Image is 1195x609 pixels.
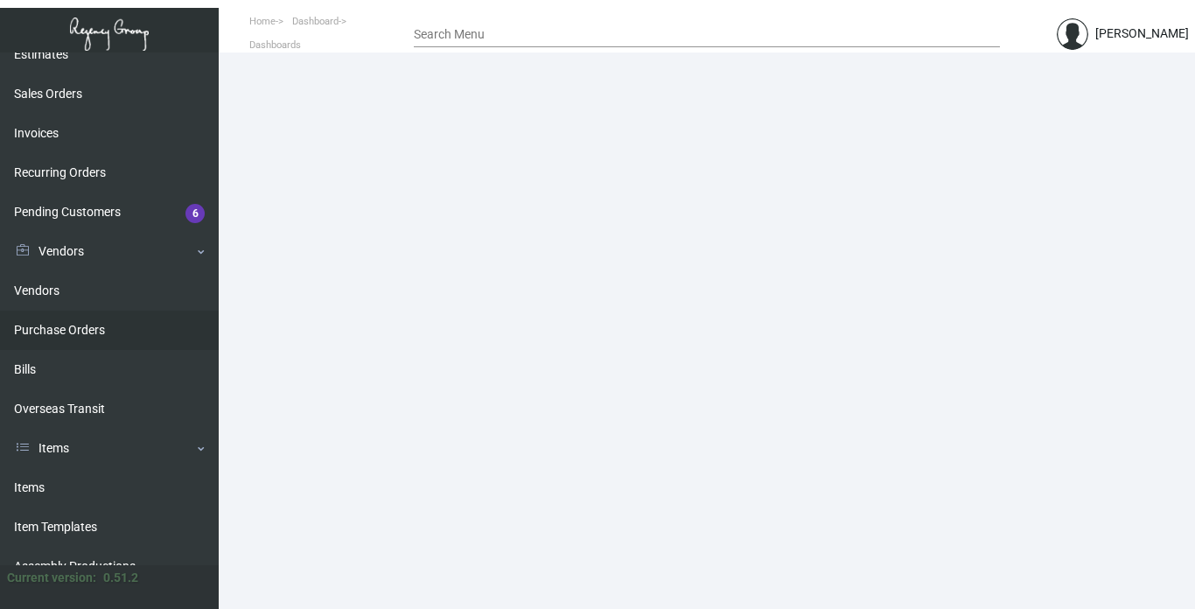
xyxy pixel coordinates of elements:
span: Dashboards [249,39,301,51]
div: 0.51.2 [103,569,138,587]
div: Current version: [7,569,96,587]
img: admin@bootstrapmaster.com [1057,18,1088,50]
span: Home [249,16,276,27]
div: [PERSON_NAME] [1095,24,1189,43]
span: Dashboard [292,16,339,27]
